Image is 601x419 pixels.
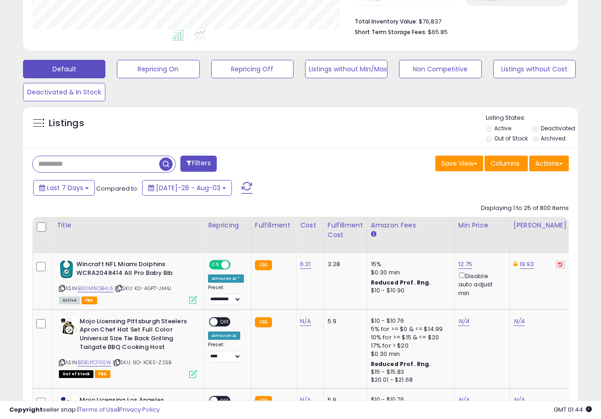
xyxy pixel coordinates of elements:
div: Amazon AI [208,332,240,340]
button: Columns [485,156,528,171]
label: Active [494,124,511,132]
label: Archived [541,134,566,142]
div: ASIN: [59,317,197,377]
a: 6.21 [300,260,311,269]
a: N/A [300,317,311,326]
b: Total Inventory Value: [355,17,417,25]
div: $10 - $10.76 [371,317,447,325]
div: Min Price [458,221,506,230]
div: $0.30 min [371,268,447,277]
div: $15 - $15.83 [371,368,447,376]
span: Columns [491,159,520,168]
a: Privacy Policy [119,405,160,414]
label: Out of Stock [494,134,528,142]
div: Repricing [208,221,247,230]
div: Amazon Fees [371,221,451,230]
div: 5.9 [328,317,360,326]
div: $0.30 min [371,350,447,358]
a: Terms of Use [79,405,118,414]
span: FBA [95,370,110,378]
small: FBA [255,260,272,270]
div: Amazon AI * [208,274,244,283]
a: B00M6CBHL6 [78,285,113,292]
a: N/A [458,317,469,326]
div: Title [57,221,200,230]
button: Repricing On [117,60,199,78]
span: ON [210,261,221,269]
button: Non Competitive [399,60,481,78]
div: $10 - $10.90 [371,287,447,295]
span: Last 7 Days [47,183,83,192]
a: N/A [514,317,525,326]
div: $20.01 - $21.68 [371,376,447,384]
div: Cost [300,221,320,230]
span: Compared to: [96,184,139,193]
button: [DATE]-28 - Aug-03 [142,180,232,196]
div: Fulfillment [255,221,292,230]
button: Save View [435,156,483,171]
button: Listings without Cost [493,60,576,78]
div: 17% for > $20 [371,342,447,350]
button: Actions [529,156,569,171]
span: | SKU: K0-AGPT-JM4J [115,285,171,292]
label: Deactivated [541,124,575,132]
span: OFF [218,318,232,326]
b: Reduced Prof. Rng. [371,279,431,286]
button: Default [23,60,105,78]
span: FBA [81,297,97,304]
b: Wincraft NFL Miami Dolphins WCRA2048414 All Pro Baby Bib [76,260,188,279]
div: Preset: [208,342,244,362]
small: FBA [255,317,272,327]
button: Repricing Off [211,60,294,78]
a: 12.75 [458,260,473,269]
div: seller snap | | [9,406,160,414]
span: OFF [229,261,244,269]
div: ASIN: [59,260,197,303]
small: Amazon Fees. [371,230,376,239]
b: Mojo Licensing Pittsburgh Steelers Apron Chef Hat Set Full Color Universal Size Tie Back Grilling... [80,317,191,354]
h5: Listings [49,117,84,130]
div: 3.28 [328,260,360,268]
div: Fulfillment Cost [328,221,363,240]
div: Disable auto adjust min [458,271,503,297]
button: Filters [180,156,216,172]
button: Deactivated & In Stock [23,83,105,101]
span: $65.85 [428,28,448,36]
div: [PERSON_NAME] [514,221,568,230]
a: B0BLPCFGSW [78,359,111,367]
p: Listing States: [486,114,578,122]
a: 19.93 [520,260,534,269]
b: Short Term Storage Fees: [355,28,427,36]
span: | SKU: 9O-XOES-Z25B [113,359,171,366]
li: $76,837 [355,15,562,26]
span: 2025-08-11 01:44 GMT [554,405,592,414]
span: [DATE]-28 - Aug-03 [156,183,220,192]
button: Last 7 Days [33,180,95,196]
img: 41yPM7H7-wL._SL40_.jpg [59,317,77,336]
div: 5% for >= $0 & <= $14.99 [371,325,447,333]
strong: Copyright [9,405,43,414]
span: All listings currently available for purchase on Amazon [59,297,80,304]
div: Displaying 1 to 25 of 800 items [481,204,569,213]
button: Listings without Min/Max [305,60,387,78]
div: 10% for >= $15 & <= $20 [371,333,447,342]
span: All listings that are currently out of stock and unavailable for purchase on Amazon [59,370,93,378]
img: 41gNDCFSB5L._SL40_.jpg [59,260,74,279]
div: Preset: [208,285,244,305]
b: Reduced Prof. Rng. [371,360,431,368]
div: 15% [371,260,447,268]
